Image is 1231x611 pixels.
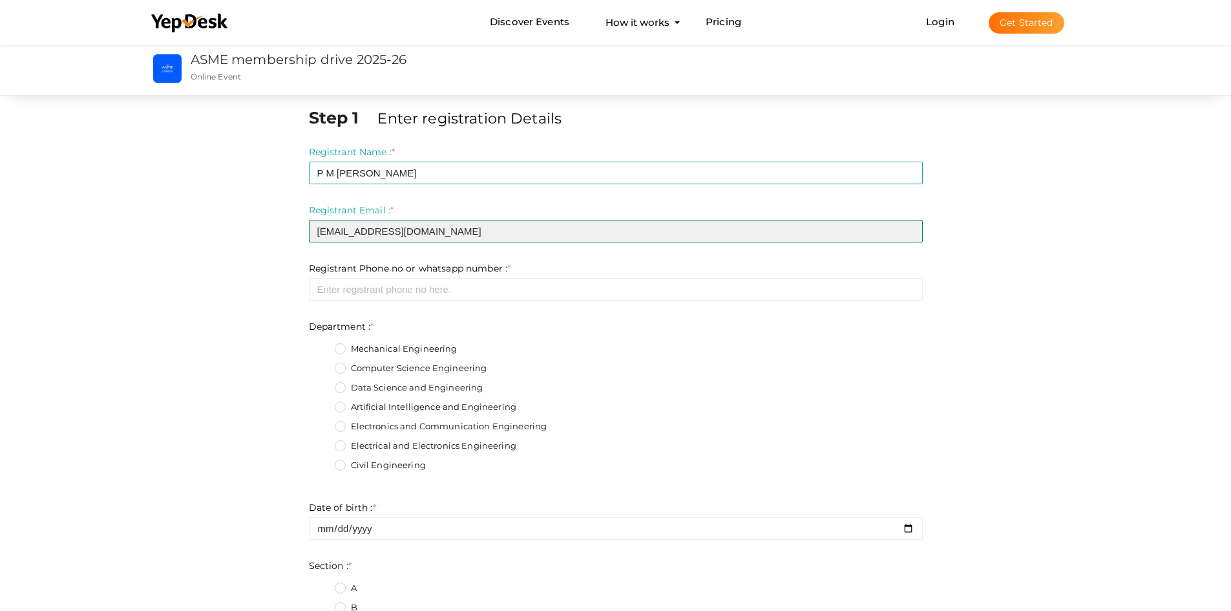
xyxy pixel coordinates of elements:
label: Section : [309,559,352,572]
input: Enter registrant name here. [309,162,923,184]
a: Login [926,16,954,28]
img: TB03FAF8_small.png [153,54,182,83]
a: ASME membership drive 2025-26 [191,52,407,67]
label: Step 1 [309,106,375,129]
label: Department : [309,320,374,333]
label: Civil Engineering [335,459,426,472]
label: Registrant Name : [309,145,395,158]
button: Get Started [989,12,1064,34]
label: Enter registration Details [377,108,562,129]
p: Online Event [191,71,806,82]
label: Electronics and Communication Engineering [335,420,547,433]
input: Enter registrant phone no here. [309,278,923,301]
label: Computer Science Engineering [335,362,487,375]
label: Registrant Email : [309,204,394,217]
label: A [335,582,357,595]
label: Artificial Intelligence and Engineering [335,401,516,414]
button: How it works [602,10,673,34]
label: Mechanical Engineering [335,343,458,356]
a: Discover Events [490,10,569,34]
label: Data Science and Engineering [335,381,483,394]
label: Registrant Phone no or whatsapp number : [309,262,511,275]
label: Date of birth : [309,501,376,514]
label: Electrical and Electronics Engineering [335,440,516,453]
a: Pricing [706,10,741,34]
input: Enter registrant email here. [309,220,923,242]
